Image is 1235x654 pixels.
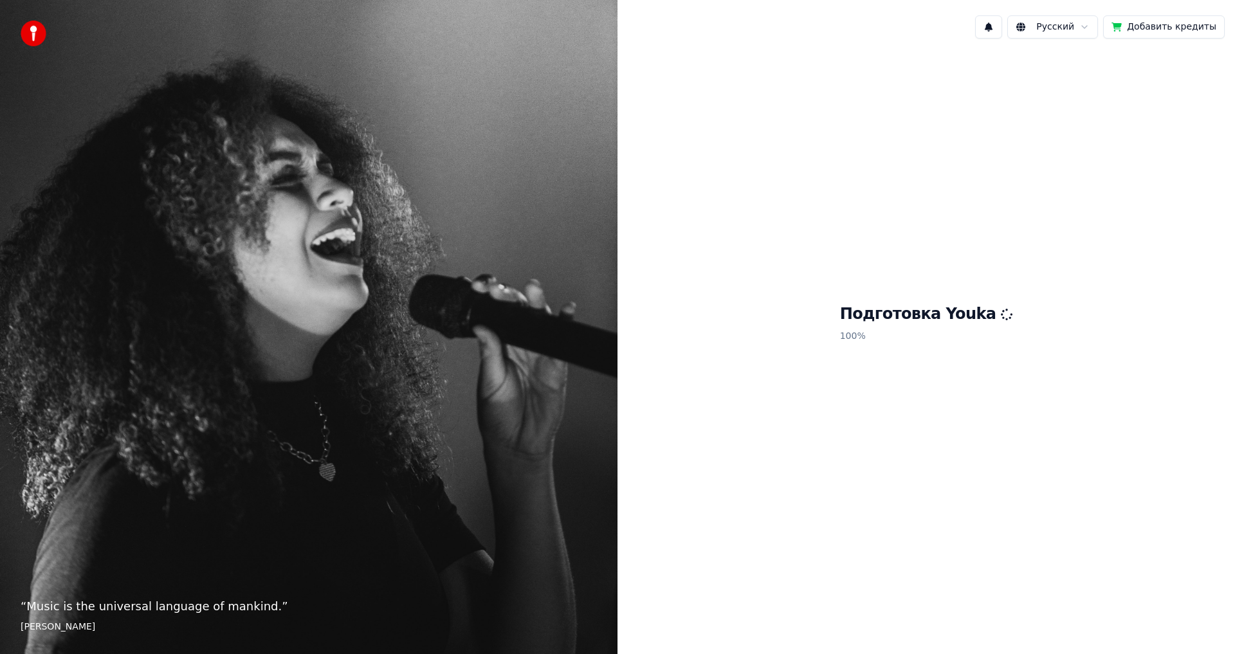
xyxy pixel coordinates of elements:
[840,304,1013,325] h1: Подготовка Youka
[21,21,46,46] img: youka
[21,621,597,633] footer: [PERSON_NAME]
[1103,15,1225,39] button: Добавить кредиты
[21,597,597,615] p: “ Music is the universal language of mankind. ”
[840,325,1013,348] p: 100 %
